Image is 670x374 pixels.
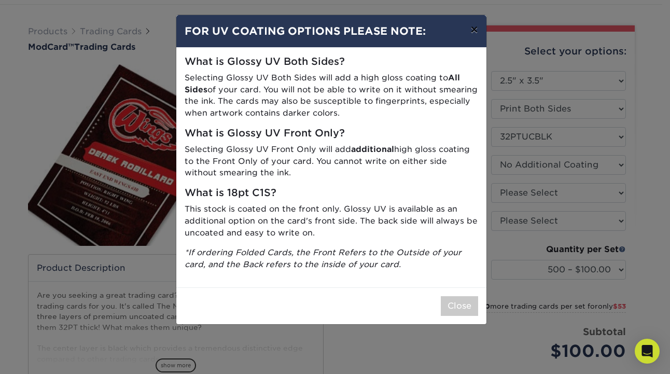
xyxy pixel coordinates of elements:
button: Close [441,296,478,316]
strong: All Sides [185,73,460,94]
h5: What is 18pt C1S? [185,187,478,199]
h4: FOR UV COATING OPTIONS PLEASE NOTE: [185,23,478,39]
p: Selecting Glossy UV Front Only will add high gloss coating to the Front Only of your card. You ca... [185,144,478,179]
strong: additional [351,144,394,154]
i: *If ordering Folded Cards, the Front Refers to the Outside of your card, and the Back refers to t... [185,247,462,269]
div: Open Intercom Messenger [635,339,660,364]
h5: What is Glossy UV Both Sides? [185,56,478,68]
button: × [462,15,486,44]
p: Selecting Glossy UV Both Sides will add a high gloss coating to of your card. You will not be abl... [185,72,478,119]
h5: What is Glossy UV Front Only? [185,128,478,140]
p: This stock is coated on the front only. Glossy UV is available as an additional option on the car... [185,203,478,239]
